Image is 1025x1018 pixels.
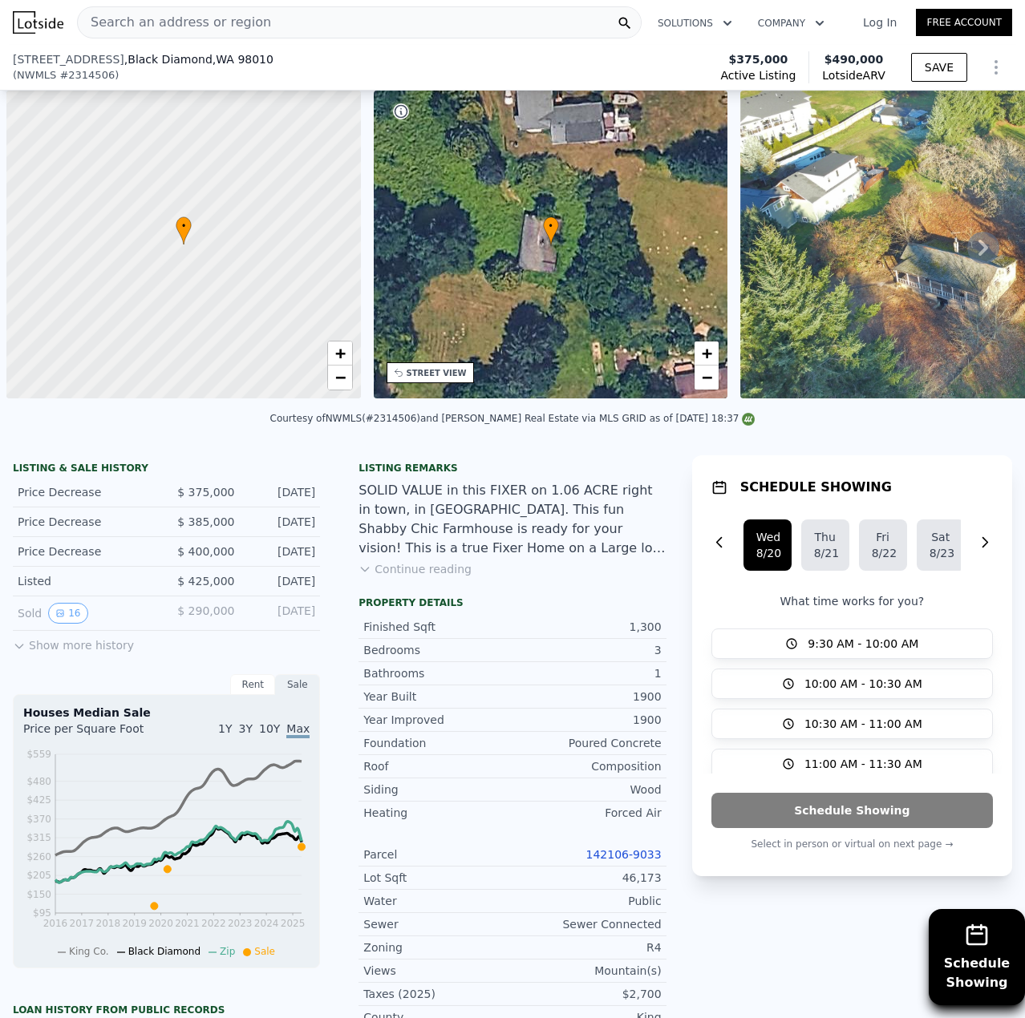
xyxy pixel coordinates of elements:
[48,603,87,624] button: View historical data
[328,366,352,390] a: Zoom out
[804,756,922,772] span: 11:00 AM - 11:30 AM
[695,366,719,390] a: Zoom out
[275,674,320,695] div: Sale
[33,907,51,919] tspan: $95
[13,11,63,34] img: Lotside
[218,722,232,735] span: 1Y
[512,689,662,705] div: 1900
[512,642,662,658] div: 3
[512,665,662,681] div: 1
[814,529,837,545] div: Thu
[859,519,907,571] button: Fri8/22
[512,735,662,751] div: Poured Concrete
[512,782,662,798] div: Wood
[711,709,993,739] button: 10:30 AM - 11:00 AM
[702,367,712,387] span: −
[270,413,756,424] div: Courtesy of NWMLS (#2314506) and [PERSON_NAME] Real Estate via MLS GRID as of [DATE] 18:37
[176,219,192,233] span: •
[512,712,662,728] div: 1900
[201,918,226,929] tspan: 2022
[359,596,666,609] div: Property details
[228,918,253,929] tspan: 2023
[17,67,56,83] span: NWMLS
[18,484,154,500] div: Price Decrease
[814,545,837,561] div: 8/21
[740,478,892,497] h1: SCHEDULE SHOWING
[512,758,662,774] div: Composition
[543,219,559,233] span: •
[363,712,512,728] div: Year Improved
[18,514,154,530] div: Price Decrease
[363,870,512,886] div: Lot Sqft
[247,543,315,559] div: [DATE]
[359,561,472,577] button: Continue reading
[711,834,993,854] p: Select in person or virtual on next page →
[801,519,849,571] button: Thu8/21
[26,851,51,862] tspan: $260
[645,9,745,38] button: Solutions
[334,343,345,363] span: +
[239,722,253,735] span: 3Y
[543,216,559,244] div: •
[26,889,51,900] tspan: $150
[43,918,68,929] tspan: 2016
[363,665,512,681] div: Bathrooms
[247,484,315,500] div: [DATE]
[742,413,755,426] img: NWMLS Logo
[363,916,512,932] div: Sewer
[18,603,154,624] div: Sold
[177,545,234,558] span: $ 400,000
[930,545,952,561] div: 8/23
[359,462,666,475] div: Listing remarks
[69,946,109,957] span: King Co.
[177,515,234,528] span: $ 385,000
[702,343,712,363] span: +
[247,603,315,624] div: [DATE]
[213,53,273,66] span: , WA 98010
[363,986,512,1002] div: Taxes (2025)
[18,543,154,559] div: Price Decrease
[247,573,315,589] div: [DATE]
[363,642,512,658] div: Bedrooms
[804,676,922,692] span: 10:00 AM - 10:30 AM
[363,619,512,635] div: Finished Sqft
[363,893,512,909] div: Water
[13,462,320,478] div: LISTING & SALE HISTORY
[512,805,662,821] div: Forced Air
[711,593,993,609] p: What time works for you?
[872,545,894,561] div: 8/22
[26,870,51,881] tspan: $205
[808,636,918,652] span: 9:30 AM - 10:00 AM
[512,916,662,932] div: Sewer Connected
[512,870,662,886] div: 46,173
[13,67,119,83] div: ( )
[711,793,993,828] button: Schedule Showing
[175,918,200,929] tspan: 2021
[756,545,779,561] div: 8/20
[930,529,952,545] div: Sat
[177,486,234,499] span: $ 375,000
[512,893,662,909] div: Public
[363,805,512,821] div: Heating
[26,749,51,760] tspan: $559
[70,918,95,929] tspan: 2017
[230,674,275,695] div: Rent
[23,705,310,721] div: Houses Median Sale
[128,946,201,957] span: Black Diamond
[177,575,234,588] span: $ 425,000
[711,749,993,779] button: 11:00 AM - 11:30 AM
[281,918,306,929] tspan: 2025
[804,716,922,732] span: 10:30 AM - 11:00 AM
[916,9,1012,36] a: Free Account
[23,721,167,746] div: Price per Square Foot
[13,631,134,653] button: Show more history
[286,722,310,738] span: Max
[743,519,792,571] button: Wed8/20
[18,573,154,589] div: Listed
[359,481,666,558] div: SOLID VALUE in this FIXER on 1.06 ACRE right in town, in [GEOGRAPHIC_DATA]. This fun Shabby Chic ...
[745,9,837,38] button: Company
[872,529,894,545] div: Fri
[711,628,993,659] button: 9:30 AM - 10:00 AM
[756,529,779,545] div: Wed
[13,51,124,67] span: [STREET_ADDRESS]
